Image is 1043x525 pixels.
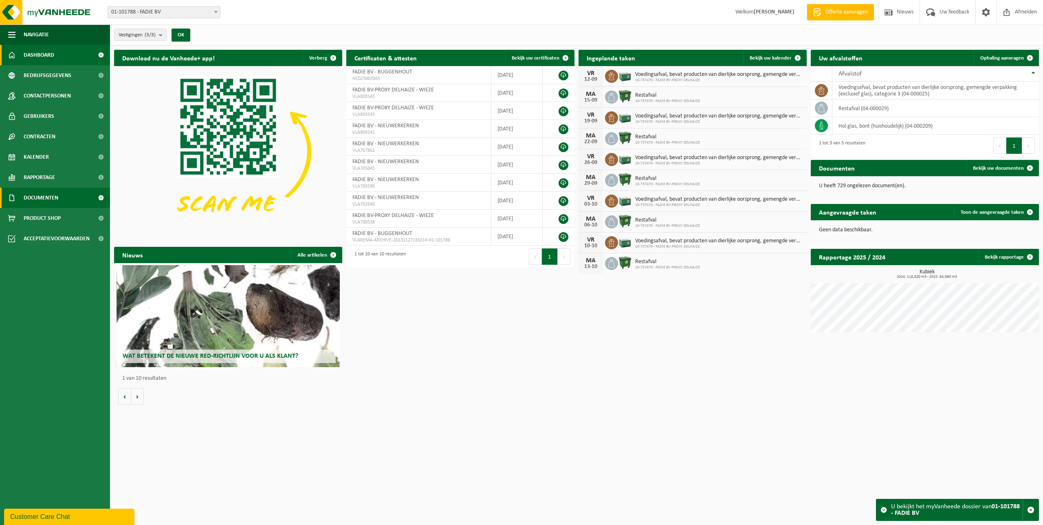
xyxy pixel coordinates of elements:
[24,86,71,106] span: Contactpersonen
[743,50,806,66] a: Bekijk uw kalender
[114,66,342,237] img: Download de VHEPlus App
[24,65,71,86] span: Bedrijfsgegevens
[303,50,341,66] button: Verberg
[505,50,574,66] a: Bekijk uw certificaten
[352,123,419,129] span: FADIE BV - NIEUWERKERKEN
[891,503,1020,516] strong: 01-101788 - FADIE BV
[583,139,599,145] div: 22-09
[24,126,55,147] span: Contracten
[583,237,599,243] div: VR
[583,264,599,270] div: 13-10
[618,214,632,228] img: WB-1100-HPE-GN-01
[635,196,803,203] span: Voedingsafval, bevat producten van dierlijke oorsprong, gemengde verpakking (exc...
[491,84,543,102] td: [DATE]
[491,120,543,138] td: [DATE]
[352,87,434,93] span: FADIE BV-PROXY DELHAIZE - WIEZE
[583,160,599,166] div: 26-09
[352,230,412,237] span: FADIE BV - BUGGENHOUT
[24,106,54,126] span: Gebruikers
[891,499,1023,521] div: U bekijkt het myVanheede dossier van
[558,248,570,265] button: Next
[529,248,542,265] button: Previous
[352,111,485,118] span: VLA903543
[618,193,632,207] img: PB-LB-0680-HPE-GN-01
[635,134,700,140] span: Restafval
[108,6,220,18] span: 01-101788 - FADIE BV
[491,192,543,210] td: [DATE]
[811,204,885,220] h2: Aangevraagde taken
[24,188,58,208] span: Documenten
[823,8,870,16] span: Offerte aanvragen
[583,174,599,181] div: MA
[583,112,599,118] div: VR
[491,102,543,120] td: [DATE]
[618,256,632,270] img: WB-1100-HPE-GN-01
[114,50,223,66] h2: Download nu de Vanheede+ app!
[24,24,49,45] span: Navigatie
[815,137,865,155] div: 1 tot 3 van 3 resultaten
[635,217,700,224] span: Restafval
[819,183,1031,189] p: U heeft 729 ongelezen document(en).
[838,71,862,77] span: Afvalstof
[24,228,90,249] span: Acceptatievoorwaarden
[491,156,543,174] td: [DATE]
[542,248,558,265] button: 1
[635,99,700,104] span: 10-737470 - FADIE BV-PROXY DELHAIZE
[346,50,425,66] h2: Certificaten & attesten
[583,91,599,97] div: MA
[579,50,643,66] h2: Ingeplande taken
[618,110,632,124] img: PB-LB-0680-HPE-GN-01
[122,376,338,381] p: 1 van 10 resultaten
[352,177,419,183] span: FADIE BV - NIEUWERKERKEN
[352,201,485,208] span: VLA702640
[583,97,599,103] div: 15-09
[583,202,599,207] div: 03-10
[635,78,803,83] span: 10-737470 - FADIE BV-PROXY DELHAIZE
[583,216,599,222] div: MA
[618,69,632,82] img: PB-LB-0680-HPE-GN-01
[815,269,1039,279] h3: Kubiek
[352,195,419,201] span: FADIE BV - NIEUWERKERKEN
[583,181,599,186] div: 29-09
[352,105,434,111] span: FADIE BV-PROXY DELHAIZE - WIEZE
[108,7,220,18] span: 01-101788 - FADIE BV
[352,93,485,100] span: VLA903545
[352,183,485,190] span: VLA703590
[114,29,167,41] button: Vestigingen(3/3)
[635,161,803,166] span: 10-737470 - FADIE BV-PROXY DELHAIZE
[583,257,599,264] div: MA
[352,75,485,82] span: RED25003365
[618,173,632,186] img: WB-1100-HPE-GN-01
[491,174,543,192] td: [DATE]
[635,92,700,99] span: Restafval
[491,138,543,156] td: [DATE]
[583,70,599,77] div: VR
[635,113,803,120] span: Voedingsafval, bevat producten van dierlijke oorsprong, gemengde verpakking (exc...
[635,238,803,244] span: Voedingsafval, bevat producten van dierlijke oorsprong, gemengde verpakking (exc...
[635,71,803,78] span: Voedingsafval, bevat producten van dierlijke oorsprong, gemengde verpakking (exc...
[832,82,1039,100] td: voedingsafval, bevat producten van dierlijke oorsprong, gemengde verpakking (exclusief glas), cat...
[974,50,1038,66] a: Ophaling aanvragen
[350,248,406,266] div: 1 tot 10 van 10 resultaten
[131,388,144,405] button: Volgende
[973,166,1024,171] span: Bekijk uw documenten
[966,160,1038,176] a: Bekijk uw documenten
[635,265,700,270] span: 10-737470 - FADIE BV-PROXY DELHAIZE
[24,208,61,228] span: Product Shop
[352,147,485,154] span: VLA707862
[583,243,599,249] div: 10-10
[635,203,803,208] span: 10-737470 - FADIE BV-PROXY DELHAIZE
[961,210,1024,215] span: Toon de aangevraagde taken
[1022,137,1035,154] button: Next
[980,55,1024,61] span: Ophaling aanvragen
[352,69,412,75] span: FADIE BV - BUGGENHOUT
[635,259,700,265] span: Restafval
[352,129,485,136] span: VLA903541
[583,77,599,82] div: 12-09
[4,507,136,525] iframe: chat widget
[583,153,599,160] div: VR
[117,265,340,367] a: Wat betekent de nieuwe RED-richtlijn voor u als klant?
[811,50,871,66] h2: Uw afvalstoffen
[583,133,599,139] div: MA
